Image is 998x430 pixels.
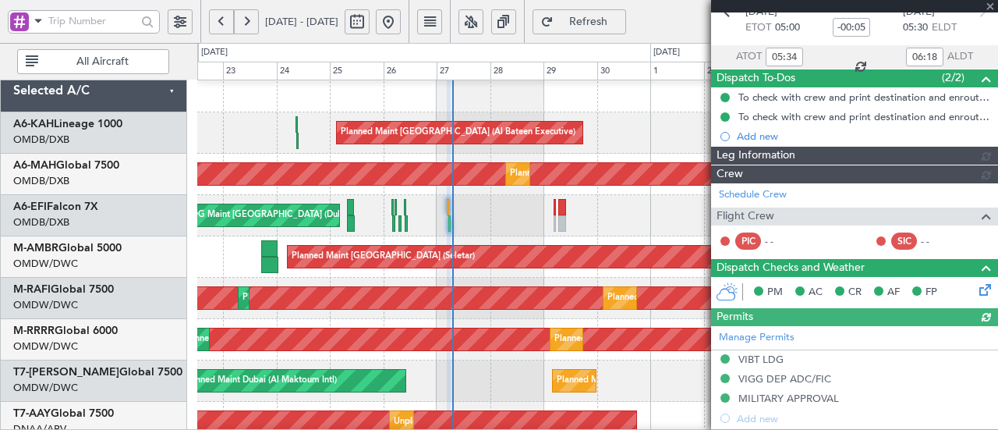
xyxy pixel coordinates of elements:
[17,49,169,74] button: All Aircraft
[887,285,900,300] span: AF
[277,62,331,80] div: 24
[185,204,367,227] div: AOG Maint [GEOGRAPHIC_DATA] (Dubai Intl)
[13,133,69,147] a: OMDB/DXB
[201,46,228,59] div: [DATE]
[13,160,119,171] a: A6-MAHGlobal 7500
[13,339,78,354] a: OMDW/DWC
[738,110,990,123] div: To check with crew and print destination and enroute alternate
[903,5,935,20] span: [DATE]
[490,62,544,80] div: 28
[13,201,47,212] span: A6-EFI
[554,328,708,351] div: Planned Maint Dubai (Al Maktoum Intl)
[13,243,122,254] a: M-AMBRGlobal 5000
[13,408,114,419] a: T7-AAYGlobal 7500
[903,20,928,36] span: 05:30
[717,259,865,277] span: Dispatch Checks and Weather
[745,20,771,36] span: ETOT
[809,285,823,300] span: AC
[13,119,122,130] a: A6-KAHLineage 1000
[13,243,58,254] span: M-AMBR
[13,257,78,271] a: OMDW/DWC
[13,325,55,336] span: M-RRRR
[13,367,182,378] a: T7-[PERSON_NAME]Global 7500
[543,62,597,80] div: 29
[932,20,957,36] span: ELDT
[557,369,710,393] div: Planned Maint Dubai (Al Maktoum Intl)
[330,62,384,80] div: 25
[717,69,795,87] span: Dispatch To-Dos
[607,286,761,310] div: Planned Maint Dubai (Al Maktoum Intl)
[13,215,69,229] a: OMDB/DXB
[13,325,118,336] a: M-RRRRGlobal 6000
[775,20,800,36] span: 05:00
[437,62,490,80] div: 27
[13,381,78,395] a: OMDW/DWC
[738,91,990,104] div: To check with crew and print destination and enroute alternate
[41,56,164,67] span: All Aircraft
[533,9,626,34] button: Refresh
[13,367,119,378] span: T7-[PERSON_NAME]
[745,5,777,20] span: [DATE]
[947,49,973,65] span: ALDT
[736,49,762,65] span: ATOT
[292,245,475,268] div: Planned Maint [GEOGRAPHIC_DATA] (Seletar)
[384,62,437,80] div: 26
[925,285,937,300] span: FP
[265,15,338,29] span: [DATE] - [DATE]
[704,62,758,80] div: 2
[341,121,575,144] div: Planned Maint [GEOGRAPHIC_DATA] (Al Bateen Executive)
[242,286,396,310] div: Planned Maint Dubai (Al Maktoum Intl)
[13,119,54,130] span: A6-KAH
[223,62,277,80] div: 23
[848,285,862,300] span: CR
[653,46,680,59] div: [DATE]
[767,285,783,300] span: PM
[510,162,770,186] div: Planned Maint [GEOGRAPHIC_DATA] ([GEOGRAPHIC_DATA] Intl)
[183,369,337,393] div: Planned Maint Dubai (Al Maktoum Intl)
[48,9,136,33] input: Trip Number
[650,62,704,80] div: 1
[942,69,964,86] span: (2/2)
[597,62,651,80] div: 30
[13,160,56,171] span: A6-MAH
[557,16,621,27] span: Refresh
[737,130,990,143] div: Add new
[13,298,78,312] a: OMDW/DWC
[13,284,51,295] span: M-RAFI
[13,284,114,295] a: M-RAFIGlobal 7500
[13,201,98,212] a: A6-EFIFalcon 7X
[13,174,69,188] a: OMDB/DXB
[13,408,51,419] span: T7-AAY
